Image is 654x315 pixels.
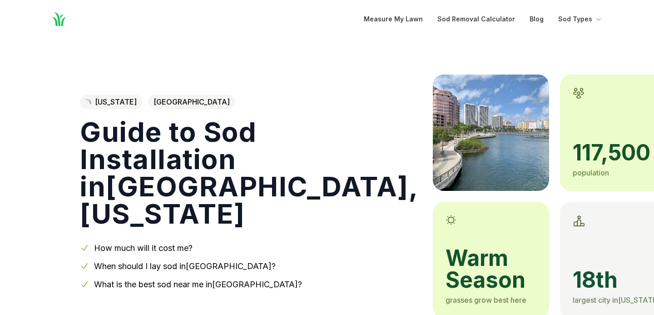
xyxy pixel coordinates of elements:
img: A picture of West Palm Beach [433,75,549,191]
h1: Guide to Sod Installation in [GEOGRAPHIC_DATA] , [US_STATE] [80,118,418,227]
span: grasses grow best here [446,295,526,305]
a: Measure My Lawn [364,14,423,25]
a: [US_STATE] [80,95,142,109]
span: warm season [446,247,536,291]
a: When should I lay sod in[GEOGRAPHIC_DATA]? [94,261,276,271]
a: What is the best sod near me in[GEOGRAPHIC_DATA]? [94,280,302,289]
a: How much will it cost me? [94,243,193,253]
span: [GEOGRAPHIC_DATA] [148,95,235,109]
span: population [573,168,609,177]
button: Sod Types [558,14,603,25]
img: Florida state outline [85,99,91,105]
a: Sod Removal Calculator [437,14,515,25]
a: Blog [530,14,544,25]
